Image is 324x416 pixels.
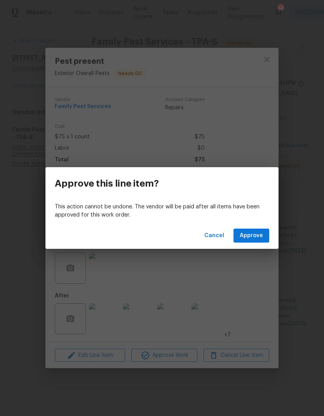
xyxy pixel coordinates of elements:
button: Cancel [201,229,227,243]
span: Cancel [204,231,224,241]
h3: Approve this line item? [55,178,159,189]
p: This action cannot be undone. The vendor will be paid after all items have been approved for this... [55,203,269,219]
span: Approve [240,231,263,241]
button: Approve [233,229,269,243]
